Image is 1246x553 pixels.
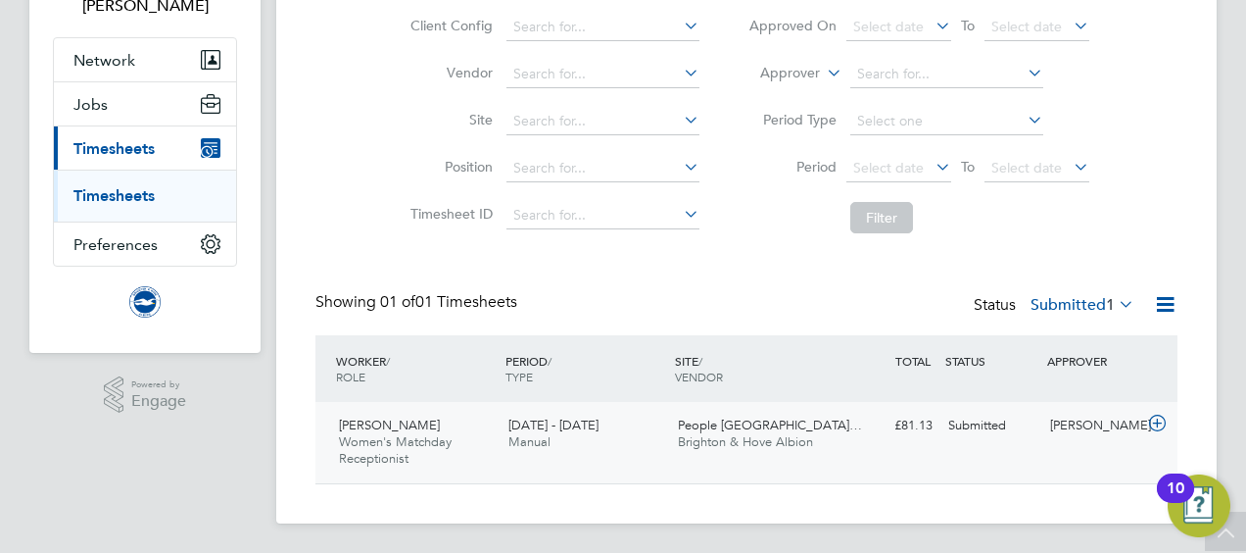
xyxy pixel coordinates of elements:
input: Select one [850,108,1043,135]
div: Submitted [940,410,1042,442]
span: / [548,353,551,369]
span: 1 [1106,295,1115,315]
span: Women's Matchday Receptionist [339,433,452,467]
input: Search for... [506,202,699,229]
span: Select date [853,18,924,35]
div: PERIOD [501,343,670,394]
span: Select date [991,18,1062,35]
input: Search for... [850,61,1043,88]
div: Showing [315,292,521,313]
button: Network [54,38,236,81]
div: SITE [670,343,839,394]
span: 01 of [380,292,415,312]
div: WORKER [331,343,501,394]
input: Search for... [506,14,699,41]
div: Timesheets [54,170,236,222]
span: Select date [853,159,924,176]
button: Jobs [54,82,236,126]
label: Vendor [405,64,493,81]
label: Client Config [405,17,493,34]
button: Timesheets [54,126,236,170]
a: Timesheets [73,186,155,205]
label: Approved On [748,17,837,34]
label: Position [405,158,493,176]
span: [PERSON_NAME] [339,417,440,433]
label: Period Type [748,111,837,128]
label: Submitted [1030,295,1134,315]
label: Approver [732,64,820,83]
a: Go to home page [53,286,237,318]
div: 10 [1167,488,1184,514]
a: Powered byEngage [104,377,187,414]
img: brightonandhovealbion-logo-retina.png [129,286,161,318]
label: Period [748,158,837,176]
div: Status [974,292,1138,320]
span: / [386,353,390,369]
div: [PERSON_NAME] [1042,410,1144,442]
button: Filter [850,202,913,233]
button: Open Resource Center, 10 new notifications [1168,475,1230,537]
span: Jobs [73,95,108,114]
span: Powered by [131,377,186,393]
span: [DATE] - [DATE] [508,417,599,433]
input: Search for... [506,155,699,182]
span: Timesheets [73,139,155,158]
span: Manual [508,433,551,450]
span: ROLE [336,369,365,384]
span: To [955,154,981,179]
input: Search for... [506,61,699,88]
span: TOTAL [895,353,931,369]
div: STATUS [940,343,1042,378]
div: £81.13 [839,410,940,442]
button: Preferences [54,223,236,266]
span: Engage [131,393,186,410]
span: Network [73,51,135,70]
div: APPROVER [1042,343,1144,378]
label: Timesheet ID [405,205,493,223]
span: Select date [991,159,1062,176]
input: Search for... [506,108,699,135]
span: To [955,13,981,38]
span: Preferences [73,235,158,254]
span: Brighton & Hove Albion [678,433,813,450]
span: TYPE [505,369,533,384]
span: 01 Timesheets [380,292,517,312]
span: VENDOR [675,369,723,384]
span: / [698,353,702,369]
span: People [GEOGRAPHIC_DATA]… [678,417,862,433]
label: Site [405,111,493,128]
